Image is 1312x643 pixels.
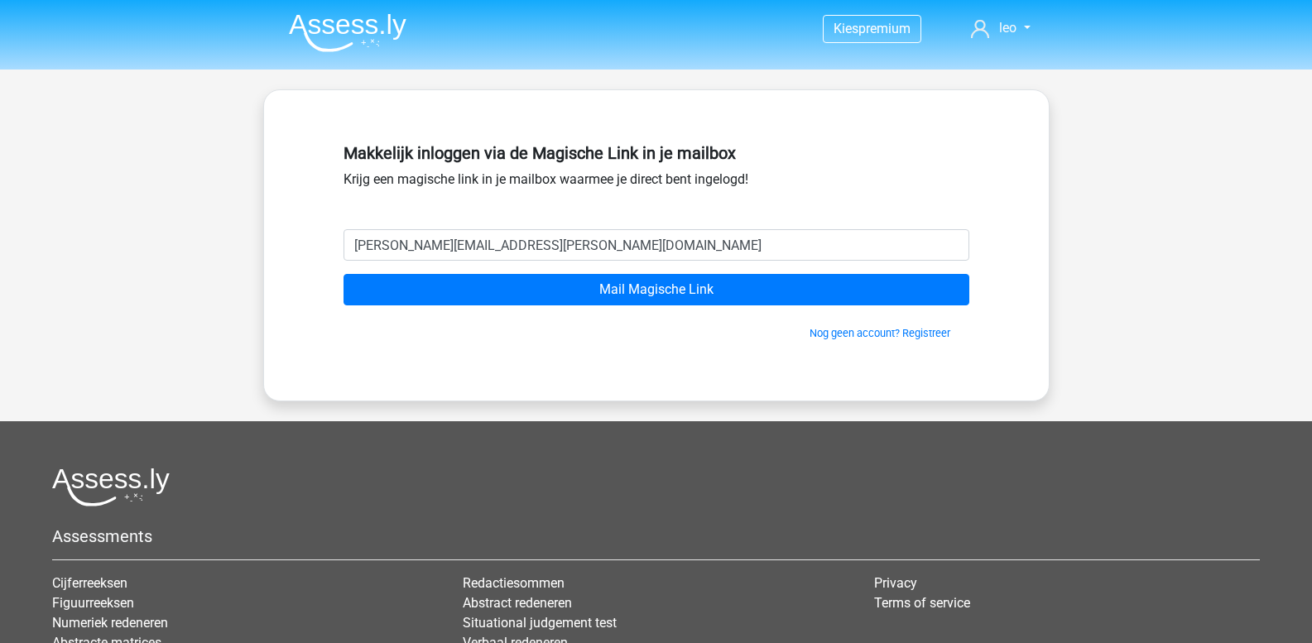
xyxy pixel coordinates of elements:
[858,21,911,36] span: premium
[834,21,858,36] span: Kies
[463,595,572,611] a: Abstract redeneren
[874,575,917,591] a: Privacy
[52,595,134,611] a: Figuurreeksen
[289,13,406,52] img: Assessly
[344,137,969,229] div: Krijg een magische link in je mailbox waarmee je direct bent ingelogd!
[344,143,969,163] h5: Makkelijk inloggen via de Magische Link in je mailbox
[344,229,969,261] input: Email
[824,17,920,40] a: Kiespremium
[52,468,170,506] img: Assessly logo
[964,18,1036,38] a: leo
[874,595,970,611] a: Terms of service
[810,327,950,339] a: Nog geen account? Registreer
[52,526,1260,546] h5: Assessments
[52,575,127,591] a: Cijferreeksen
[463,615,617,631] a: Situational judgement test
[344,274,969,305] input: Mail Magische Link
[463,575,565,591] a: Redactiesommen
[999,20,1016,36] span: leo
[52,615,168,631] a: Numeriek redeneren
